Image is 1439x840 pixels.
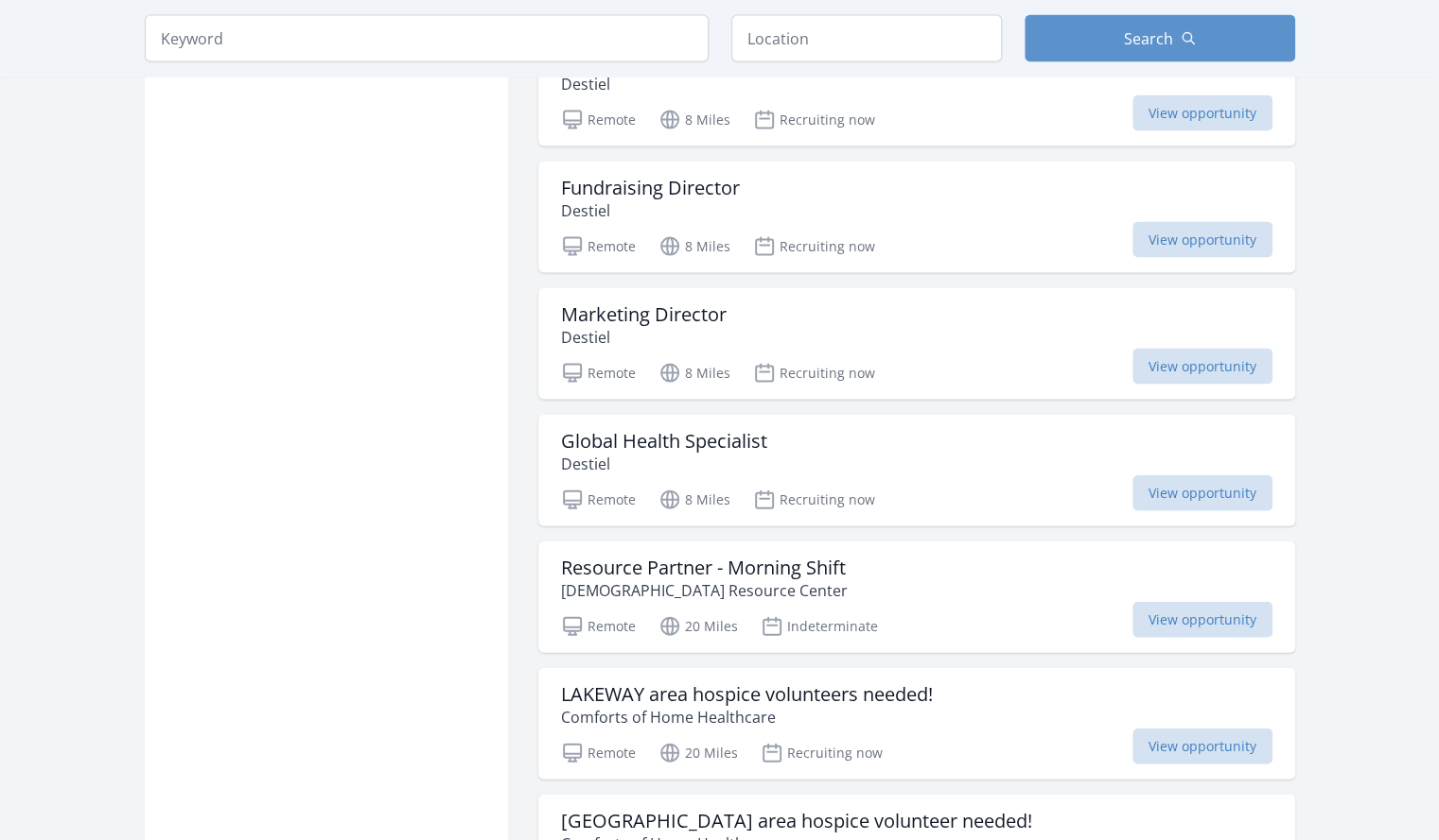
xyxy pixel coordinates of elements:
[561,109,636,131] p: Remote
[561,303,727,326] h3: Marketing Director
[561,683,933,706] h3: LAKEWAY area hospice volunteers needed!
[561,177,740,199] h3: Fundraising Director
[561,326,727,349] p: Destiel
[561,430,767,453] h3: Global Health Specialist
[538,35,1295,146] a: Trans Ambassador Destiel Remote 8 Miles Recruiting now View opportunity
[561,235,636,258] p: Remote
[753,109,875,131] p: Recruiting now
[761,742,883,764] p: Recruiting now
[1124,27,1173,50] span: Search
[561,489,636,511] p: Remote
[561,742,636,764] p: Remote
[753,362,875,385] p: Recruiting now
[561,810,1032,832] h3: [GEOGRAPHIC_DATA] area hospice volunteer needed!
[753,235,875,258] p: Recruiting now
[561,453,767,475] p: Destiel
[145,15,709,62] input: Keyword
[538,288,1295,400] a: Marketing Director Destiel Remote 8 Miles Recruiting now View opportunity
[561,706,933,729] p: Comforts of Home Healthcare
[1132,95,1272,131] span: View opportunity
[538,668,1295,780] a: LAKEWAY area hospice volunteers needed! Comforts of Home Healthcare Remote 20 Miles Recruiting no...
[1132,349,1272,385] span: View opportunity
[538,162,1295,273] a: Fundraising Director Destiel Remote 8 Miles Recruiting now View opportunity
[561,362,636,385] p: Remote
[658,742,738,764] p: 20 Miles
[1132,602,1272,638] span: View opportunity
[538,541,1295,653] a: Resource Partner - Morning Shift [DEMOGRAPHIC_DATA] Resource Center Remote 20 Miles Indeterminate...
[658,109,730,131] p: 8 Miles
[561,615,636,638] p: Remote
[761,615,878,638] p: Indeterminate
[1132,222,1272,258] span: View opportunity
[561,199,740,222] p: Destiel
[658,362,730,385] p: 8 Miles
[1132,475,1272,511] span: View opportunity
[561,579,848,602] p: [DEMOGRAPHIC_DATA] Resource Center
[1025,15,1295,62] button: Search
[561,557,848,579] h3: Resource Partner - Morning Shift
[538,415,1295,526] a: Global Health Specialist Destiel Remote 8 Miles Recruiting now View opportunity
[731,15,1002,62] input: Location
[658,235,730,258] p: 8 Miles
[658,615,738,638] p: 20 Miles
[561,73,727,95] p: Destiel
[658,489,730,511] p: 8 Miles
[1132,729,1272,764] span: View opportunity
[753,489,875,511] p: Recruiting now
